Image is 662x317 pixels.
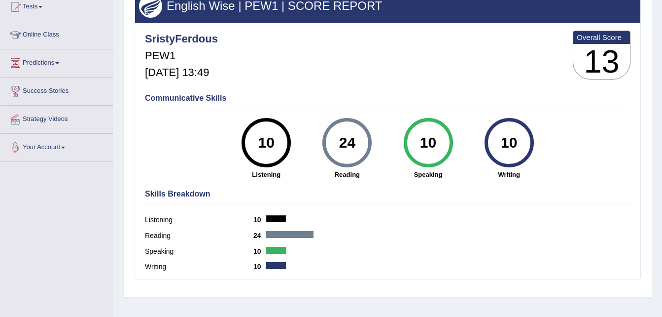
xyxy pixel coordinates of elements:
strong: Writing [474,170,545,179]
a: Predictions [0,49,113,74]
strong: Speaking [392,170,463,179]
b: 10 [253,247,266,255]
a: Online Class [0,21,113,46]
label: Listening [145,215,253,225]
a: Success Stories [0,78,113,102]
a: Strategy Videos [0,106,113,130]
label: Reading [145,231,253,241]
label: Speaking [145,246,253,257]
a: Your Account [0,134,113,158]
div: 10 [248,122,284,163]
label: Writing [145,262,253,272]
h4: SristyFerdous [145,33,218,45]
strong: Listening [231,170,302,179]
h3: 13 [573,44,630,79]
b: 24 [253,232,266,239]
b: 10 [253,216,266,224]
b: Overall Score [577,33,627,41]
h5: PEW1 [145,50,218,62]
strong: Reading [312,170,383,179]
div: 24 [329,122,365,163]
div: 10 [491,122,527,163]
h4: Skills Breakdown [145,190,630,198]
div: 10 [410,122,446,163]
h5: [DATE] 13:49 [145,67,218,79]
b: 10 [253,263,266,271]
h4: Communicative Skills [145,94,630,103]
